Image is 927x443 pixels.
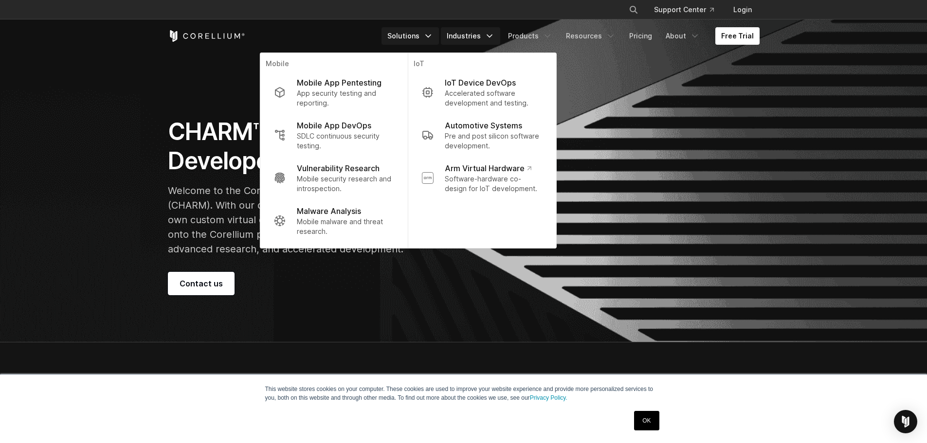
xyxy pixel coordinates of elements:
[414,157,550,199] a: Arm Virtual Hardware Software-hardware co-design for IoT development.
[530,394,567,401] a: Privacy Policy.
[266,157,401,199] a: Vulnerability Research Mobile security research and introspection.
[414,59,550,71] p: IoT
[382,27,760,45] div: Navigation Menu
[266,59,401,71] p: Mobile
[445,131,542,151] p: Pre and post silicon software development.
[445,162,531,174] p: Arm Virtual Hardware
[297,217,394,236] p: Mobile malware and threat research.
[168,272,235,295] a: Contact us
[625,1,642,18] button: Search
[414,71,550,114] a: IoT Device DevOps Accelerated software development and testing.
[894,410,917,433] div: Open Intercom Messenger
[445,89,542,108] p: Accelerated software development and testing.
[297,162,380,174] p: Vulnerability Research
[441,27,500,45] a: Industries
[560,27,621,45] a: Resources
[414,114,550,157] a: Automotive Systems Pre and post silicon software development.
[502,27,558,45] a: Products
[297,174,394,194] p: Mobile security research and introspection.
[168,183,417,256] p: Welcome to the Corellium Hypervisor for Arm (CHARM). With our developer kit, you can create your ...
[168,30,245,42] a: Corellium Home
[715,27,760,45] a: Free Trial
[617,1,760,18] div: Navigation Menu
[623,27,658,45] a: Pricing
[297,131,394,151] p: SDLC continuous security testing.
[646,1,722,18] a: Support Center
[445,120,522,131] p: Automotive Systems
[297,77,382,89] p: Mobile App Pentesting
[382,27,439,45] a: Solutions
[445,174,542,194] p: Software-hardware co-design for IoT development.
[266,71,401,114] a: Mobile App Pentesting App security testing and reporting.
[168,117,417,176] h1: CHARM™ Developer Kit
[726,1,760,18] a: Login
[445,77,516,89] p: IoT Device DevOps
[297,205,361,217] p: Malware Analysis
[266,199,401,242] a: Malware Analysis Mobile malware and threat research.
[265,385,662,402] p: This website stores cookies on your computer. These cookies are used to improve your website expe...
[297,89,394,108] p: App security testing and reporting.
[266,114,401,157] a: Mobile App DevOps SDLC continuous security testing.
[634,411,659,430] a: OK
[297,120,371,131] p: Mobile App DevOps
[660,27,706,45] a: About
[180,278,223,289] span: Contact us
